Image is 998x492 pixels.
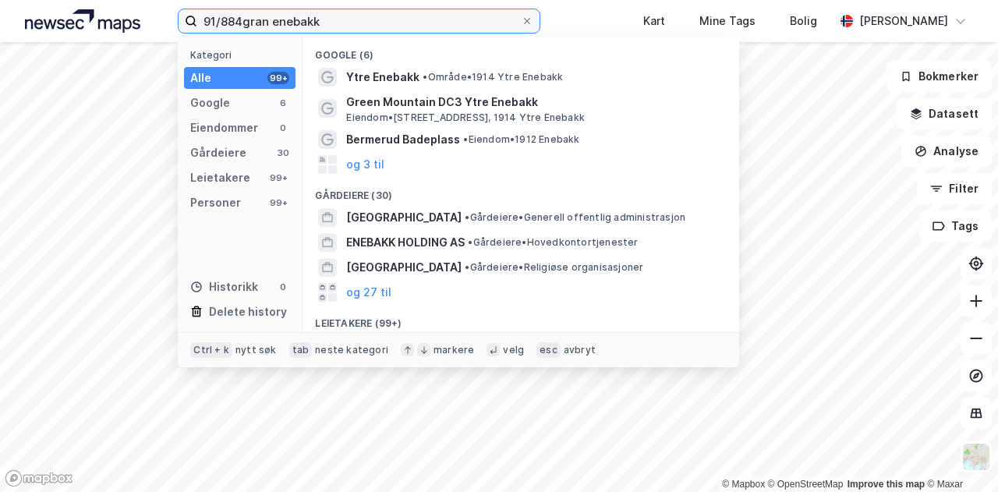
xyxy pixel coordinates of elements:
[277,122,289,134] div: 0
[564,344,596,356] div: avbryt
[303,37,739,65] div: Google (6)
[346,130,460,149] span: Bermerud Badeplass
[768,479,844,490] a: OpenStreetMap
[346,68,419,87] span: Ytre Enebakk
[463,133,468,145] span: •
[209,303,287,321] div: Delete history
[643,12,665,30] div: Kart
[267,196,289,209] div: 99+
[190,168,250,187] div: Leietakere
[190,69,211,87] div: Alle
[267,172,289,184] div: 99+
[919,211,992,242] button: Tags
[465,261,469,273] span: •
[887,61,992,92] button: Bokmerker
[346,283,391,302] button: og 27 til
[465,261,643,274] span: Gårdeiere • Religiøse organisasjoner
[190,119,258,137] div: Eiendommer
[190,94,230,112] div: Google
[346,258,462,277] span: [GEOGRAPHIC_DATA]
[465,211,469,223] span: •
[277,147,289,159] div: 30
[346,93,720,111] span: Green Mountain DC3 Ytre Enebakk
[699,12,756,30] div: Mine Tags
[468,236,472,248] span: •
[190,193,241,212] div: Personer
[346,111,585,124] span: Eiendom • [STREET_ADDRESS], 1914 Ytre Enebakk
[423,71,427,83] span: •
[790,12,817,30] div: Bolig
[190,49,296,61] div: Kategori
[897,98,992,129] button: Datasett
[434,344,474,356] div: markere
[463,133,579,146] span: Eiendom • 1912 Enebakk
[267,72,289,84] div: 99+
[277,97,289,109] div: 6
[25,9,140,33] img: logo.a4113a55bc3d86da70a041830d287a7e.svg
[5,469,73,487] a: Mapbox homepage
[423,71,563,83] span: Område • 1914 Ytre Enebakk
[190,143,246,162] div: Gårdeiere
[859,12,948,30] div: [PERSON_NAME]
[346,233,465,252] span: ENEBAKK HOLDING AS
[289,342,313,358] div: tab
[920,417,998,492] iframe: Chat Widget
[346,155,384,174] button: og 3 til
[901,136,992,167] button: Analyse
[536,342,561,358] div: esc
[190,342,232,358] div: Ctrl + k
[235,344,277,356] div: nytt søk
[303,305,739,333] div: Leietakere (99+)
[346,208,462,227] span: [GEOGRAPHIC_DATA]
[277,281,289,293] div: 0
[503,344,524,356] div: velg
[315,344,388,356] div: neste kategori
[190,278,258,296] div: Historikk
[465,211,685,224] span: Gårdeiere • Generell offentlig administrasjon
[920,417,998,492] div: Kontrollprogram for chat
[917,173,992,204] button: Filter
[848,479,925,490] a: Improve this map
[303,177,739,205] div: Gårdeiere (30)
[468,236,638,249] span: Gårdeiere • Hovedkontortjenester
[722,479,765,490] a: Mapbox
[197,9,521,33] input: Søk på adresse, matrikkel, gårdeiere, leietakere eller personer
